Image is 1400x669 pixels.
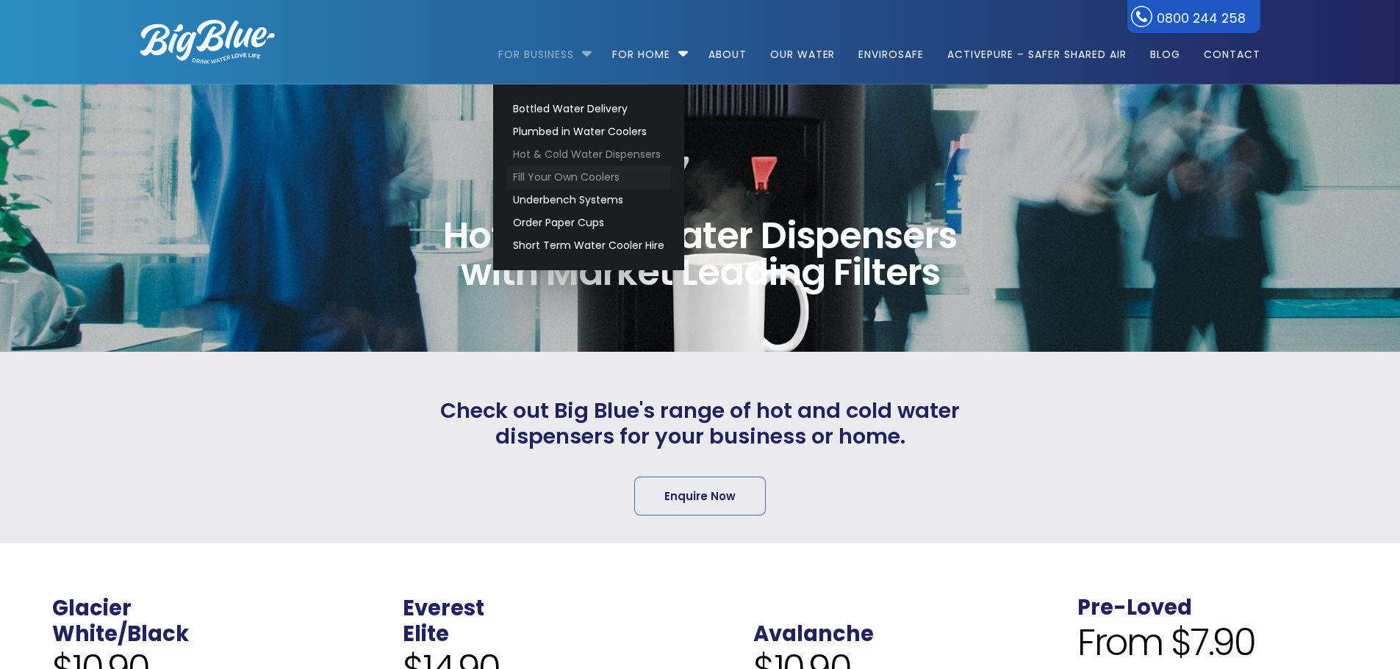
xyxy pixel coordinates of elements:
[1077,621,1254,665] span: From $7.90
[506,120,671,143] a: Plumbed in Water Coolers
[1303,572,1379,648] iframe: Chatbot
[1077,567,1083,596] span: .
[52,593,132,623] a: Glacier
[1077,593,1192,622] a: Pre-Loved
[506,166,671,189] a: Fill Your Own Coolers
[634,477,766,516] a: Enquire Now
[434,217,967,291] span: Hot & Cold Water Dispensers with Market Leading Filters
[52,619,189,648] a: White/Black
[140,20,275,64] img: logo
[753,593,759,623] span: .
[506,234,671,257] a: Short Term Water Cooler Hire
[506,98,671,120] a: Bottled Water Delivery
[506,211,671,234] a: Order Paper Cups
[506,189,671,211] a: Underbench Systems
[403,593,484,623] a: Everest
[753,619,874,648] a: Avalanche
[427,398,974,449] h2: Check out Big Blue's range of hot and cold water dispensers for your business or home.
[506,143,671,166] a: Hot & Cold Water Dispensers
[403,619,449,648] a: Elite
